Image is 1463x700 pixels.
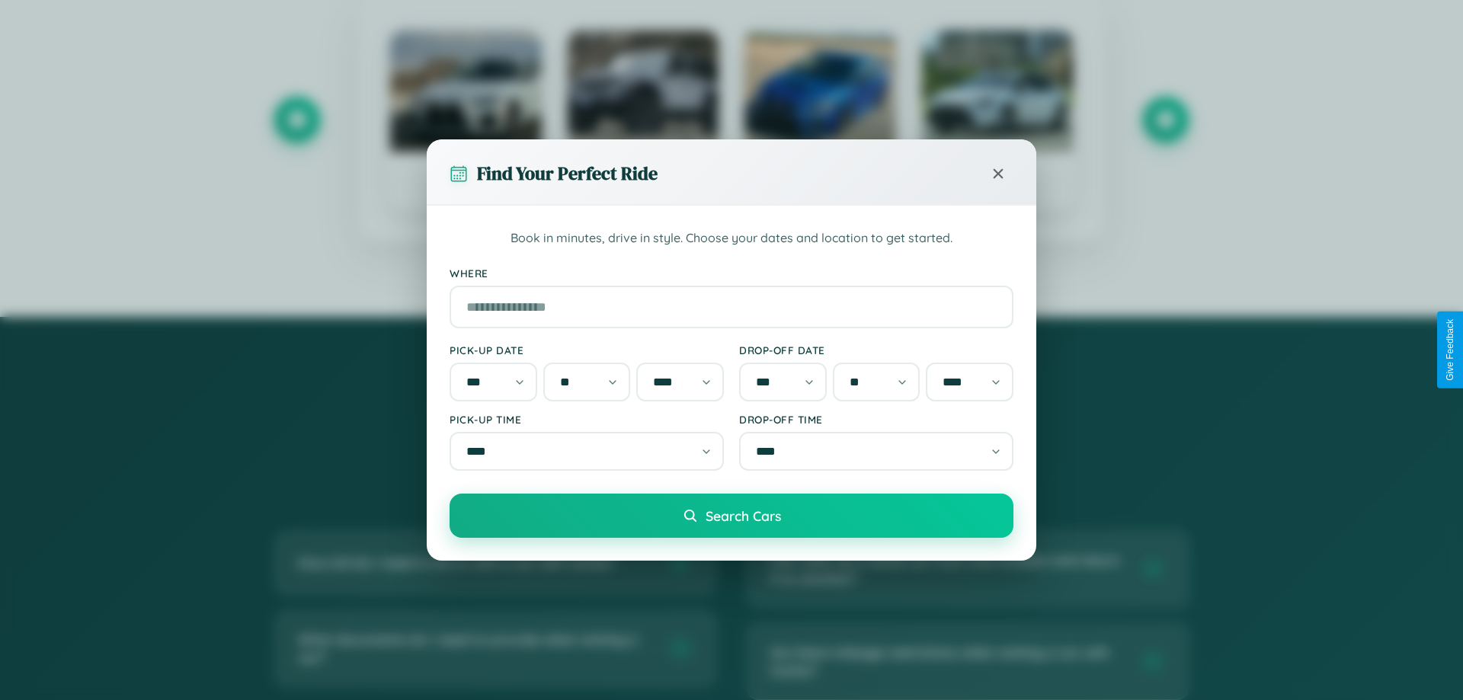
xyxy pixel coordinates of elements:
label: Drop-off Date [739,344,1013,356]
label: Where [450,267,1013,280]
span: Search Cars [706,507,781,524]
h3: Find Your Perfect Ride [477,161,658,186]
label: Pick-up Time [450,413,724,426]
label: Pick-up Date [450,344,724,356]
p: Book in minutes, drive in style. Choose your dates and location to get started. [450,229,1013,248]
label: Drop-off Time [739,413,1013,426]
button: Search Cars [450,494,1013,538]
